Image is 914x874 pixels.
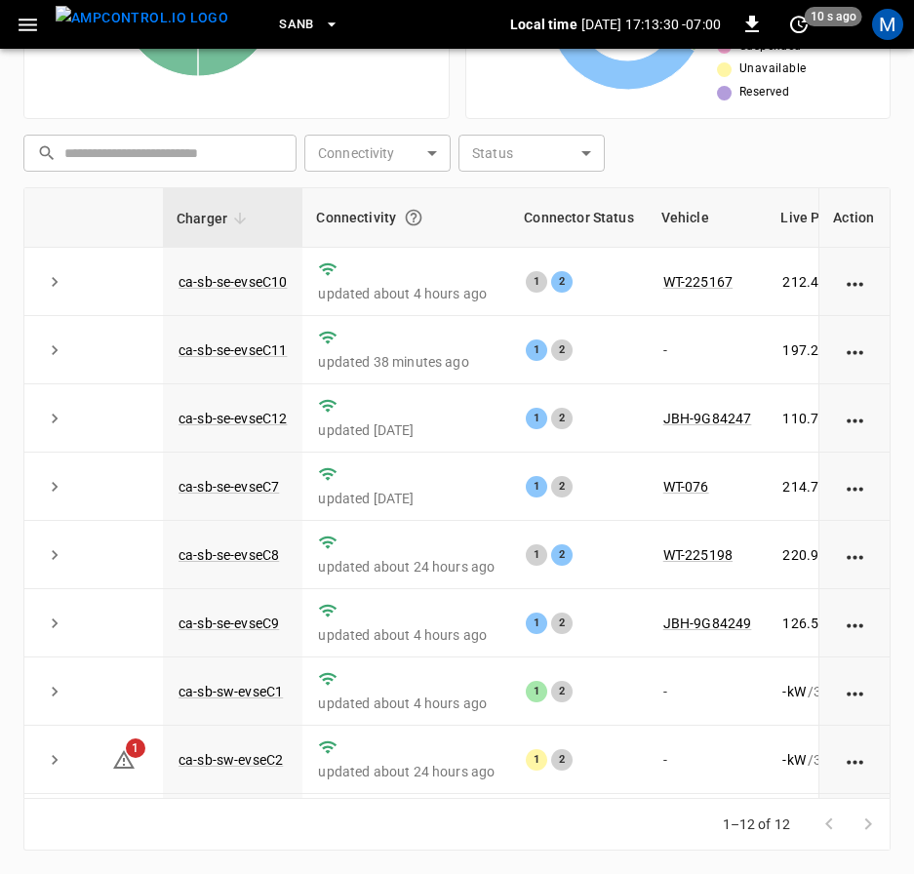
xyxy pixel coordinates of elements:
th: Live Power [767,188,911,248]
p: 197.20 kW [782,340,845,360]
div: action cell options [843,614,867,633]
div: action cell options [843,340,867,360]
p: - kW [782,750,805,770]
p: 220.90 kW [782,545,845,565]
p: [DATE] 17:13:30 -07:00 [581,15,721,34]
div: 1 [526,271,547,293]
a: WT-225198 [663,547,733,563]
p: - kW [782,682,805,701]
td: - [648,726,768,794]
div: 1 [526,544,547,566]
p: updated [DATE] [318,420,495,440]
td: - [648,316,768,384]
button: set refresh interval [783,9,815,40]
span: Reserved [739,83,789,102]
div: 2 [551,408,573,429]
div: 2 [551,339,573,361]
a: JBH-9G84249 [663,616,752,631]
p: updated about 4 hours ago [318,694,495,713]
th: Action [818,188,890,248]
th: Vehicle [648,188,768,248]
th: Connector Status [510,188,647,248]
div: / 360 kW [782,409,895,428]
a: ca-sb-se-evseC9 [179,616,279,631]
button: expand row [40,609,69,638]
a: ca-sb-sw-evseC1 [179,684,283,699]
p: updated about 4 hours ago [318,284,495,303]
div: action cell options [843,409,867,428]
button: expand row [40,404,69,433]
p: updated about 24 hours ago [318,762,495,781]
p: 212.40 kW [782,272,845,292]
span: SanB [279,14,314,36]
button: expand row [40,540,69,570]
p: updated about 4 hours ago [318,625,495,645]
div: / 360 kW [782,750,895,770]
div: 1 [526,749,547,771]
div: 2 [551,613,573,634]
button: expand row [40,336,69,365]
p: 1–12 of 12 [723,814,791,834]
a: ca-sb-sw-evseC2 [179,752,283,768]
div: action cell options [843,682,867,701]
span: Unavailable [739,60,806,79]
a: 1 [112,751,136,767]
div: 1 [526,613,547,634]
span: 1 [126,738,145,758]
p: 126.50 kW [782,614,845,633]
div: action cell options [843,750,867,770]
p: updated about 24 hours ago [318,557,495,576]
td: - [648,657,768,726]
a: JBH-9G84247 [663,411,752,426]
p: Local time [510,15,577,34]
div: action cell options [843,477,867,497]
div: / 360 kW [782,682,895,701]
div: / 360 kW [782,272,895,292]
img: ampcontrol.io logo [56,6,228,30]
button: SanB [271,6,347,44]
div: / 360 kW [782,545,895,565]
button: expand row [40,472,69,501]
a: ca-sb-se-evseC8 [179,547,279,563]
div: 2 [551,544,573,566]
p: updated [DATE] [318,489,495,508]
div: 2 [551,749,573,771]
button: expand row [40,745,69,775]
p: 110.70 kW [782,409,845,428]
div: / 360 kW [782,477,895,497]
div: / 360 kW [782,340,895,360]
div: profile-icon [872,9,903,40]
button: Connection between the charger and our software. [396,200,431,235]
div: action cell options [843,545,867,565]
button: expand row [40,677,69,706]
a: WT-225167 [663,274,733,290]
div: Connectivity [316,200,497,235]
p: updated 38 minutes ago [318,352,495,372]
a: WT-076 [663,479,709,495]
a: ca-sb-se-evseC10 [179,274,287,290]
a: ca-sb-se-evseC12 [179,411,287,426]
p: 214.70 kW [782,477,845,497]
div: 2 [551,271,573,293]
div: action cell options [843,272,867,292]
a: ca-sb-se-evseC11 [179,342,287,358]
div: / 360 kW [782,614,895,633]
button: expand row [40,267,69,297]
div: 1 [526,476,547,497]
div: 1 [526,408,547,429]
span: 10 s ago [805,7,862,26]
div: 1 [526,681,547,702]
div: 1 [526,339,547,361]
div: 2 [551,476,573,497]
a: ca-sb-se-evseC7 [179,479,279,495]
span: Charger [177,207,253,230]
div: 2 [551,681,573,702]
